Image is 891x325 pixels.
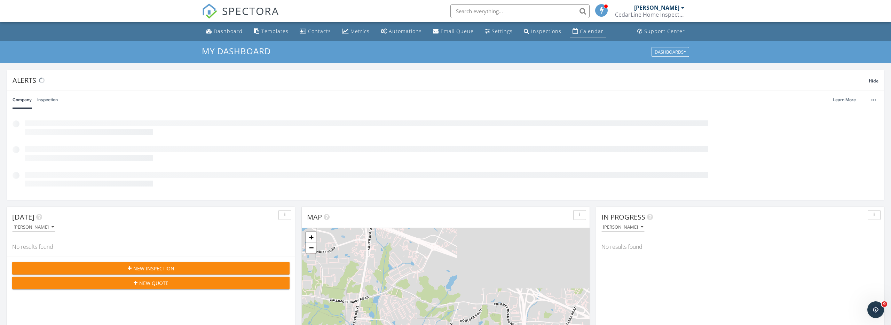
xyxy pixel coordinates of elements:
div: Automations [389,28,422,34]
div: Dashboard [214,28,243,34]
a: Learn More [833,96,860,103]
span: My Dashboard [202,45,271,57]
div: Dashboards [655,49,686,54]
span: In Progress [601,212,645,222]
button: [PERSON_NAME] [601,223,645,232]
div: [PERSON_NAME] [14,225,54,230]
img: ellipsis-632cfdd7c38ec3a7d453.svg [871,99,876,101]
div: No results found [7,237,295,256]
div: Metrics [350,28,370,34]
a: SPECTORA [202,9,279,24]
div: [PERSON_NAME] [603,225,643,230]
button: Dashboards [652,47,689,57]
a: Automations (Basic) [378,25,425,38]
div: CedarLine Home Inspections [615,11,685,18]
a: Contacts [297,25,334,38]
div: Alerts [13,76,869,85]
a: Support Center [634,25,688,38]
span: SPECTORA [222,3,279,18]
button: New Inspection [12,262,290,275]
div: Inspections [531,28,561,34]
img: The Best Home Inspection Software - Spectora [202,3,217,19]
iframe: Intercom live chat [867,301,884,318]
a: Zoom in [306,232,316,243]
span: Hide [869,78,878,84]
a: Metrics [339,25,372,38]
button: [PERSON_NAME] [12,223,55,232]
a: Dashboard [203,25,245,38]
button: New Quote [12,277,290,289]
div: Settings [492,28,513,34]
div: Calendar [580,28,604,34]
div: Email Queue [441,28,474,34]
a: Email Queue [430,25,476,38]
div: Support Center [644,28,685,34]
span: Map [307,212,322,222]
a: Templates [251,25,291,38]
a: Company [13,91,32,109]
span: New Quote [139,279,168,287]
a: Inspection [37,91,58,109]
input: Search everything... [450,4,590,18]
span: [DATE] [12,212,34,222]
span: 9 [882,301,887,307]
span: New Inspection [133,265,174,272]
a: Inspections [521,25,564,38]
a: Settings [482,25,515,38]
div: [PERSON_NAME] [634,4,679,11]
a: Zoom out [306,243,316,253]
div: Contacts [308,28,331,34]
a: Calendar [570,25,606,38]
div: Templates [261,28,289,34]
div: No results found [596,237,884,256]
